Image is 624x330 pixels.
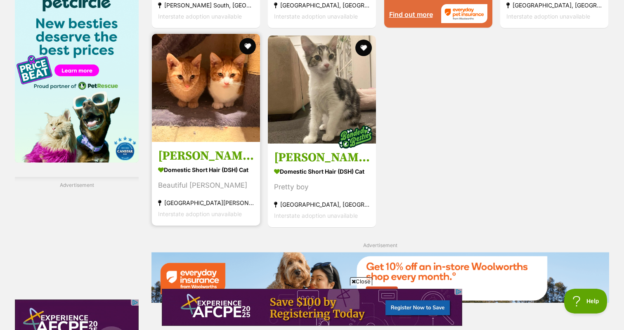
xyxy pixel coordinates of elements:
div: Beautiful [PERSON_NAME] [158,180,254,191]
iframe: Advertisement [15,192,139,295]
h3: [PERSON_NAME] [274,150,370,165]
iframe: Help Scout Beacon - Open [564,289,607,313]
span: Interstate adoption unavailable [274,212,358,219]
a: Everyday Insurance promotional banner [151,252,609,304]
a: [PERSON_NAME] Domestic Short Hair (DSH) Cat Beautiful [PERSON_NAME] [GEOGRAPHIC_DATA][PERSON_NAME... [152,142,260,226]
button: favourite [239,38,256,54]
img: bonded besties [335,116,376,158]
span: Interstate adoption unavailable [506,12,590,19]
button: favourite [356,40,372,56]
span: Interstate adoption unavailable [274,12,358,19]
span: Interstate adoption unavailable [158,210,242,217]
span: Advertisement [363,242,397,248]
img: Russell - Domestic Short Hair (DSH) Cat [152,34,260,142]
strong: [GEOGRAPHIC_DATA][PERSON_NAME][GEOGRAPHIC_DATA] [158,197,254,208]
span: Interstate adoption unavailable [158,12,242,19]
div: Pretty boy [274,181,370,193]
strong: Domestic Short Hair (DSH) Cat [158,164,254,176]
strong: [GEOGRAPHIC_DATA], [GEOGRAPHIC_DATA] [274,199,370,210]
h3: [PERSON_NAME] [158,148,254,164]
a: [PERSON_NAME] Domestic Short Hair (DSH) Cat Pretty boy [GEOGRAPHIC_DATA], [GEOGRAPHIC_DATA] Inter... [268,144,376,227]
strong: Domestic Short Hair (DSH) Cat [274,165,370,177]
iframe: Advertisement [162,289,462,326]
img: Dominic - Domestic Short Hair (DSH) Cat [268,35,376,144]
span: Close [350,277,372,285]
img: Everyday Insurance promotional banner [151,252,609,303]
